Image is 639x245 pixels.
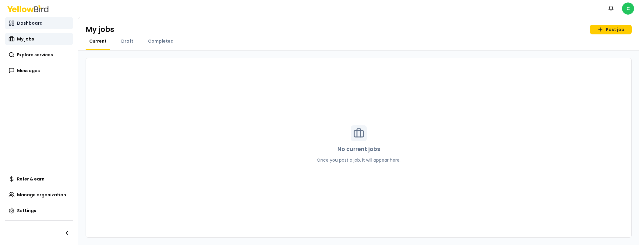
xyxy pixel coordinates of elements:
[118,38,137,44] a: Draft
[337,145,380,153] p: No current jobs
[5,33,73,45] a: My jobs
[121,38,133,44] span: Draft
[622,2,634,15] span: C
[148,38,174,44] span: Completed
[5,205,73,217] a: Settings
[5,189,73,201] a: Manage organization
[17,68,40,74] span: Messages
[5,173,73,185] a: Refer & earn
[17,176,44,182] span: Refer & earn
[144,38,177,44] a: Completed
[5,49,73,61] a: Explore services
[17,20,43,26] span: Dashboard
[17,208,36,214] span: Settings
[86,38,110,44] a: Current
[5,17,73,29] a: Dashboard
[317,157,401,163] p: Once you post a job, it will appear here.
[17,36,34,42] span: My jobs
[17,52,53,58] span: Explore services
[86,25,114,34] h1: My jobs
[5,65,73,77] a: Messages
[89,38,107,44] span: Current
[590,25,632,34] a: Post job
[17,192,66,198] span: Manage organization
